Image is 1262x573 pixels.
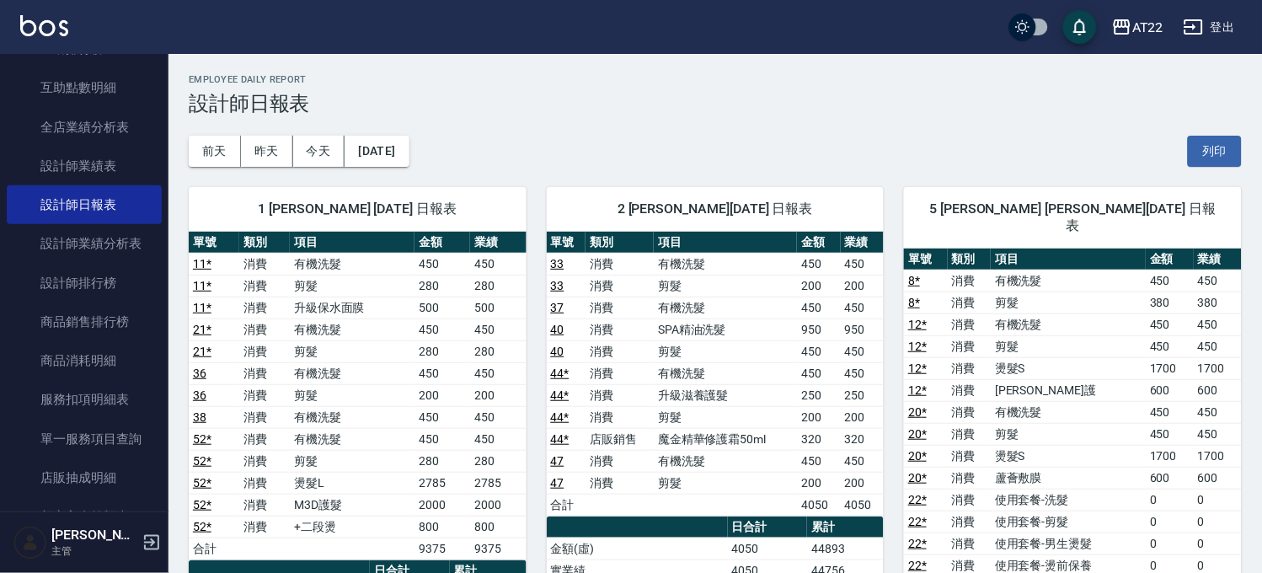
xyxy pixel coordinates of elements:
button: 登出 [1177,12,1242,43]
td: 消費 [948,423,992,445]
a: 顧客入金餘額表 [7,497,162,536]
td: 500 [470,297,526,319]
td: 使用套餐-剪髮 [991,511,1146,533]
td: 200 [470,384,526,406]
td: 2000 [414,494,470,516]
td: 200 [414,384,470,406]
td: 剪髮 [290,275,414,297]
th: 單號 [189,232,239,254]
td: 消費 [948,313,992,335]
span: 5 [PERSON_NAME] [PERSON_NAME][DATE] 日報表 [924,201,1222,234]
a: 單一服務項目查詢 [7,420,162,458]
td: 店販銷售 [586,428,654,450]
td: 200 [797,406,840,428]
td: 燙髮S [991,445,1146,467]
td: 消費 [948,292,992,313]
a: 商品消耗明細 [7,341,162,380]
a: 店販抽成明細 [7,458,162,497]
td: [PERSON_NAME]護 [991,379,1146,401]
td: 消費 [239,406,290,428]
td: 450 [1194,270,1242,292]
span: 1 [PERSON_NAME] [DATE] 日報表 [209,201,506,217]
td: 2000 [470,494,526,516]
td: 280 [414,275,470,297]
th: 業績 [470,232,526,254]
td: 消費 [239,384,290,406]
th: 項目 [991,249,1146,270]
button: AT22 [1105,10,1170,45]
td: 消費 [586,253,654,275]
td: 消費 [586,319,654,340]
td: 600 [1146,379,1194,401]
button: 前天 [189,136,241,167]
td: 消費 [239,319,290,340]
td: 消費 [948,511,992,533]
a: 36 [193,367,206,380]
td: 剪髮 [290,384,414,406]
td: 4050 [728,538,808,560]
td: 消費 [948,379,992,401]
td: 200 [797,472,840,494]
td: 250 [841,384,884,406]
td: 450 [1146,270,1194,292]
a: 服務扣項明細表 [7,380,162,419]
td: 0 [1194,489,1242,511]
td: 魔金精華修護霜50ml [654,428,797,450]
td: 4050 [841,494,884,516]
td: 剪髮 [654,275,797,297]
td: 有機洗髮 [991,313,1146,335]
td: 450 [841,253,884,275]
td: 消費 [948,445,992,467]
td: 500 [414,297,470,319]
a: 38 [193,410,206,424]
a: 設計師日報表 [7,185,162,224]
td: 消費 [586,472,654,494]
a: 商品銷售排行榜 [7,303,162,341]
td: 消費 [948,357,992,379]
th: 類別 [586,232,654,254]
td: 消費 [239,275,290,297]
button: 今天 [293,136,345,167]
td: 剪髮 [654,406,797,428]
td: 450 [470,406,526,428]
td: +二段燙 [290,516,414,538]
td: 280 [470,275,526,297]
td: 0 [1146,489,1194,511]
td: 2785 [470,472,526,494]
td: 消費 [586,340,654,362]
td: 450 [1194,423,1242,445]
td: 450 [841,450,884,472]
td: 消費 [239,450,290,472]
td: 450 [841,362,884,384]
td: 1700 [1146,445,1194,467]
td: 450 [470,319,526,340]
a: 47 [551,476,564,490]
td: 450 [470,362,526,384]
span: 2 [PERSON_NAME][DATE] 日報表 [567,201,864,217]
img: Person [13,526,47,560]
td: 0 [1146,533,1194,554]
a: 40 [551,345,564,358]
td: 9375 [414,538,470,560]
h2: Employee Daily Report [189,74,1242,85]
th: 單號 [904,249,948,270]
button: save [1063,10,1097,44]
td: 有機洗髮 [991,401,1146,423]
td: 2785 [414,472,470,494]
td: 950 [841,319,884,340]
td: 380 [1194,292,1242,313]
td: 9375 [470,538,526,560]
td: 600 [1146,467,1194,489]
td: 450 [414,362,470,384]
td: 燙髮S [991,357,1146,379]
td: 0 [1194,511,1242,533]
td: 1700 [1146,357,1194,379]
a: 47 [551,454,564,468]
td: 剪髮 [991,335,1146,357]
td: 600 [1194,379,1242,401]
td: 450 [797,362,840,384]
th: 業績 [841,232,884,254]
td: 450 [414,428,470,450]
th: 類別 [239,232,290,254]
a: 37 [551,301,564,314]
